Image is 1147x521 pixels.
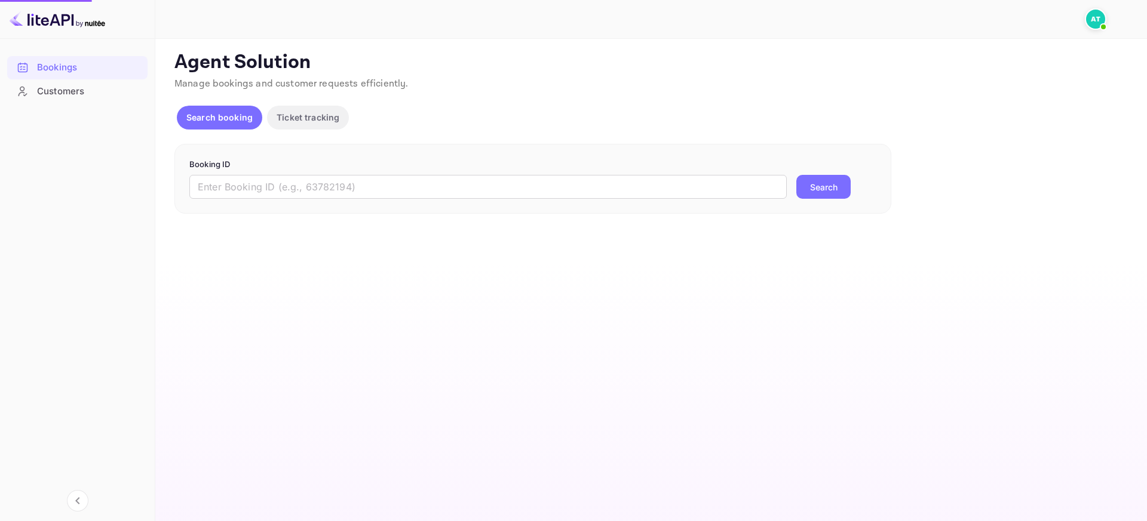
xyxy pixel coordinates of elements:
[186,111,253,124] p: Search booking
[277,111,339,124] p: Ticket tracking
[189,159,876,171] p: Booking ID
[37,61,142,75] div: Bookings
[10,10,105,29] img: LiteAPI logo
[174,78,409,90] span: Manage bookings and customer requests efficiently.
[796,175,851,199] button: Search
[7,56,148,78] a: Bookings
[7,80,148,103] div: Customers
[67,490,88,511] button: Collapse navigation
[1086,10,1105,29] img: Agent Three
[37,85,142,98] div: Customers
[7,80,148,102] a: Customers
[189,175,787,199] input: Enter Booking ID (e.g., 63782194)
[7,56,148,79] div: Bookings
[174,51,1125,75] p: Agent Solution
